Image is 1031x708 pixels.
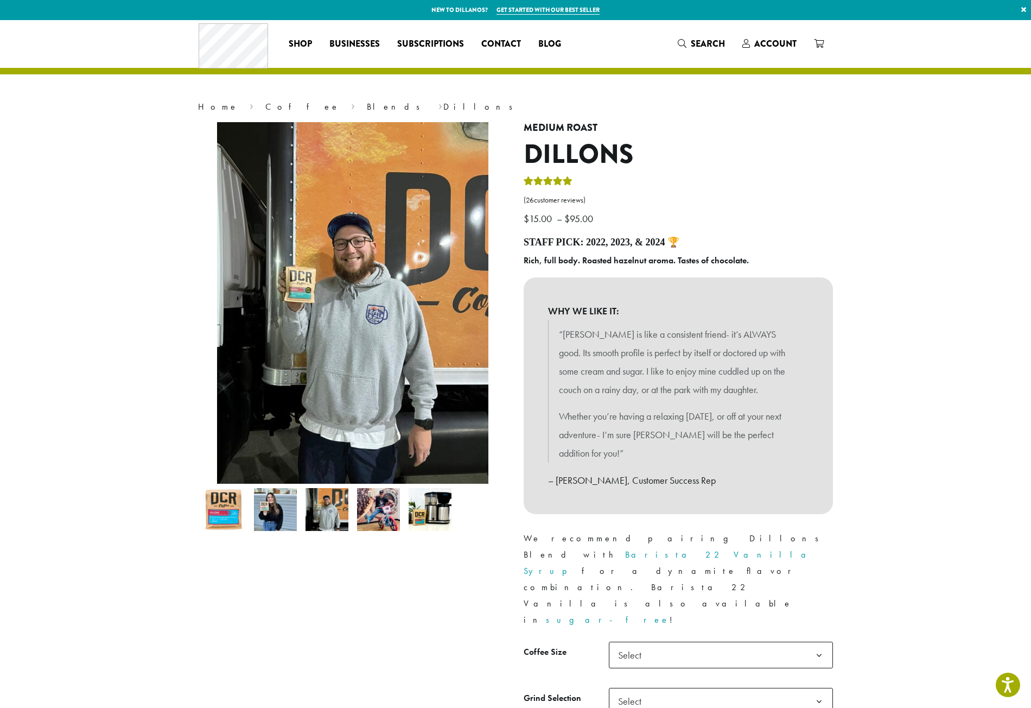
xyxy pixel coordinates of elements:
h4: Medium Roast [524,122,833,134]
span: $ [524,212,529,225]
span: Select [614,644,652,666]
a: Blends [367,101,427,112]
p: We recommend pairing Dillons Blend with for a dynamite flavor combination. Barista 22 Vanilla is ... [524,530,833,628]
a: (26customer reviews) [524,195,833,206]
span: Blog [538,37,561,51]
div: Rated 5.00 out of 5 [524,175,572,191]
p: – [PERSON_NAME], Customer Success Rep [548,471,809,490]
label: Coffee Size [524,644,609,660]
span: Shop [289,37,312,51]
img: Dillons - Image 3 [217,122,488,484]
a: Search [669,35,734,53]
span: Contact [481,37,521,51]
img: Dillons - Image 5 [409,488,451,531]
img: Dillons [202,488,245,531]
span: Businesses [329,37,380,51]
a: Shop [280,35,321,53]
span: Account [754,37,797,50]
span: – [557,212,562,225]
span: › [438,97,442,113]
span: › [250,97,253,113]
span: › [351,97,355,113]
a: Get started with our best seller [497,5,600,15]
a: Home [198,101,238,112]
bdi: 95.00 [564,212,596,225]
img: Dillons - Image 3 [306,488,348,531]
b: Rich, full body. Roasted hazelnut aroma. Tastes of chocolate. [524,255,749,266]
span: Search [691,37,725,50]
b: WHY WE LIKE IT: [548,302,809,320]
a: Coffee [265,101,340,112]
a: Barista 22 Vanilla Syrup [524,549,814,577]
img: Dillons - Image 2 [254,488,297,531]
img: David Morris picks Dillons for 2021 [357,488,400,531]
bdi: 15.00 [524,212,555,225]
label: Grind Selection [524,691,609,706]
h1: Dillons [524,139,833,170]
a: sugar-free [546,614,670,625]
nav: Breadcrumb [198,100,833,113]
span: Subscriptions [397,37,464,51]
span: $ [564,212,570,225]
span: 26 [526,195,534,205]
p: Whether you’re having a relaxing [DATE], or off at your next adventure- I’m sure [PERSON_NAME] wi... [559,407,798,462]
p: “[PERSON_NAME] is like a consistent friend- it’s ALWAYS good. Its smooth profile is perfect by it... [559,325,798,399]
h4: Staff Pick: 2022, 2023, & 2024 🏆 [524,237,833,249]
span: Select [609,642,833,668]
